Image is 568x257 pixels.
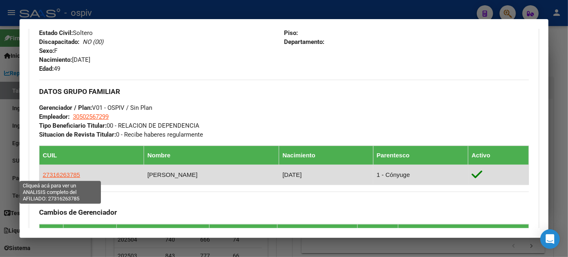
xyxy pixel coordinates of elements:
[39,146,144,165] th: CUIL
[358,224,398,252] th: Fecha Creado
[73,113,109,120] span: 30502567299
[39,29,73,37] strong: Estado Civil:
[144,165,279,185] td: [PERSON_NAME]
[39,104,152,111] span: V01 - OSPIV / Sin Plan
[39,38,79,46] strong: Discapacitado:
[373,146,468,165] th: Parentesco
[39,208,529,217] h3: Cambios de Gerenciador
[117,224,209,252] th: Gerenciador / Plan Anterior
[39,47,57,54] span: F
[279,165,373,185] td: [DATE]
[39,113,70,120] strong: Empleador:
[83,38,103,46] i: NO (00)
[277,224,358,252] th: Motivo
[284,38,324,46] strong: Departamento:
[144,146,279,165] th: Nombre
[39,65,60,72] span: 49
[39,56,90,63] span: [DATE]
[39,87,529,96] h3: DATOS GRUPO FAMILIAR
[39,29,93,37] span: Soltero
[43,171,80,178] span: 27316263785
[63,224,117,252] th: Fecha Movimiento
[39,131,203,138] span: 0 - Recibe haberes regularmente
[39,122,107,129] strong: Tipo Beneficiario Titular:
[39,224,63,252] th: Id
[398,224,529,252] th: Creado Por
[39,122,199,129] span: 00 - RELACION DE DEPENDENCIA
[39,104,92,111] strong: Gerenciador / Plan:
[279,146,373,165] th: Nacimiento
[39,47,54,54] strong: Sexo:
[540,229,560,249] div: Open Intercom Messenger
[209,224,277,252] th: Gerenciador / Plan Nuevo
[284,29,298,37] strong: Piso:
[468,146,529,165] th: Activo
[39,65,54,72] strong: Edad:
[373,165,468,185] td: 1 - Cónyuge
[39,56,72,63] strong: Nacimiento:
[39,131,116,138] strong: Situacion de Revista Titular:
